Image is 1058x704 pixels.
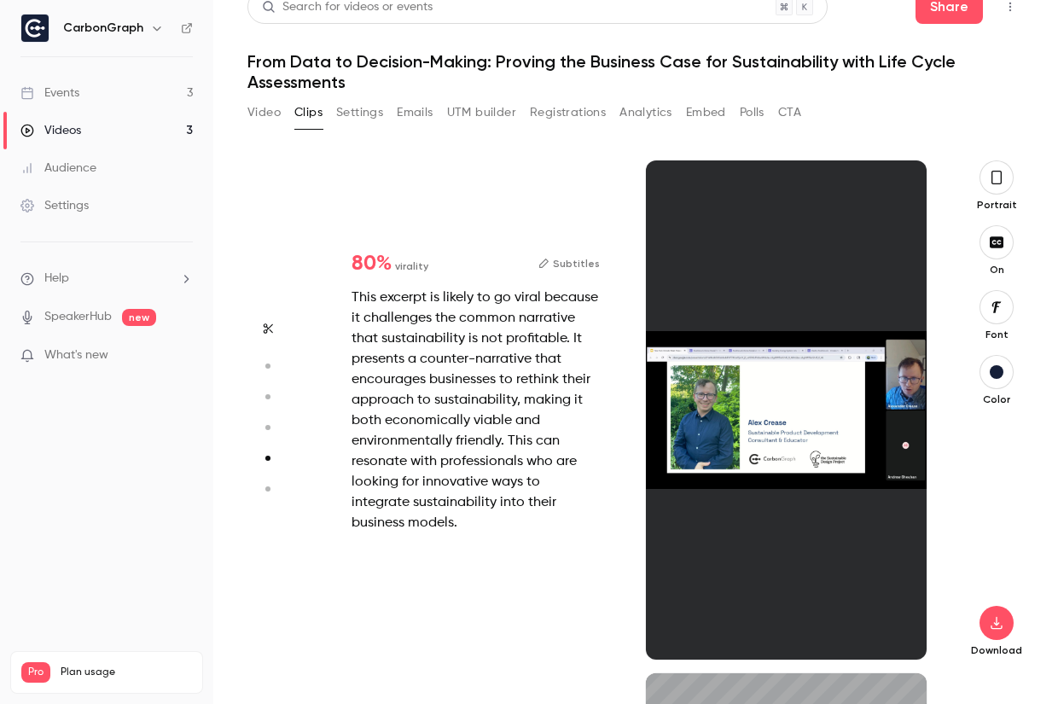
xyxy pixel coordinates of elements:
[969,328,1024,341] p: Font
[20,270,193,288] li: help-dropdown-opener
[172,348,193,364] iframe: Noticeable Trigger
[294,99,323,126] button: Clips
[969,263,1024,276] p: On
[44,270,69,288] span: Help
[44,346,108,364] span: What's new
[969,393,1024,406] p: Color
[122,309,156,326] span: new
[247,99,281,126] button: Video
[44,308,112,326] a: SpeakerHub
[21,662,50,683] span: Pro
[397,99,433,126] button: Emails
[969,643,1024,657] p: Download
[530,99,606,126] button: Registrations
[352,288,600,533] div: This excerpt is likely to go viral because it challenges the common narrative that sustainability...
[740,99,764,126] button: Polls
[336,99,383,126] button: Settings
[20,160,96,177] div: Audience
[63,20,143,37] h6: CarbonGraph
[778,99,801,126] button: CTA
[352,253,392,274] span: 80 %
[61,666,192,679] span: Plan usage
[969,198,1024,212] p: Portrait
[619,99,672,126] button: Analytics
[20,197,89,214] div: Settings
[21,15,49,42] img: CarbonGraph
[247,51,1024,92] h1: From Data to Decision-Making: Proving the Business Case for Sustainability with Life Cycle Assess...
[447,99,516,126] button: UTM builder
[20,84,79,102] div: Events
[686,99,726,126] button: Embed
[538,253,600,274] button: Subtitles
[395,259,428,274] span: virality
[20,122,81,139] div: Videos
